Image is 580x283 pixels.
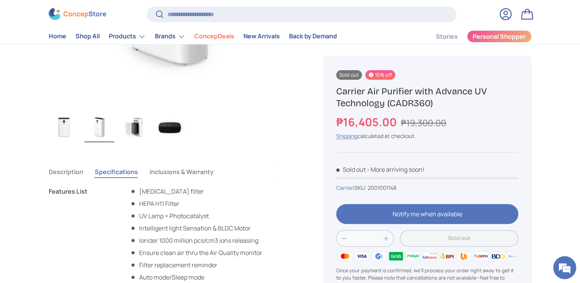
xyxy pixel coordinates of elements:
li: HEPA H11 Filter [130,199,262,208]
button: Sold out [400,230,518,247]
h1: Carrier Air Purifier with Advance UV Technology (CADR360) [336,86,518,109]
button: Specifications [95,163,138,181]
li: Filter replacement reminder [130,260,262,270]
img: metrobank [506,250,523,262]
img: billease [421,250,438,262]
a: Personal Shopper [467,30,532,43]
span: Sold out [336,165,366,174]
a: Stories [436,29,458,44]
img: carrier-cadr360-with-advance-uv-technology-floor-standing-air-purifier-left-side-view-concepstore [84,112,114,142]
span: | [353,184,396,191]
li: Intelligent light Sensation & BLDC Motor [130,224,262,233]
img: carrier-cadr360-with-advance-uv-technology-floor-standing-air-purifier-full-view-concepstore [49,112,79,142]
nav: Secondary [417,29,532,44]
span: 2001001148 [368,184,396,191]
img: carrier-cadr360-with-advance-uv-technology-floor-standing-air-purifier-full-top-buttons-view-conc... [155,112,185,142]
div: Minimize live chat window [126,4,144,22]
span: We're online! [44,90,106,167]
a: Back by Demand [289,29,337,44]
li: Ionizer 1000 million pcs/cm3 ions releasing [130,236,262,245]
textarea: Type your message and hit 'Enter' [4,196,146,222]
nav: Primary [49,29,337,44]
summary: Products [104,29,150,44]
img: ConcepStore [49,8,106,20]
a: ConcepDeals [194,29,234,44]
img: maya [404,250,421,262]
img: carrier-cadr360-with-advance-uv-technology-floor-standing-air-purifier-full-filters-view-concepstore [120,112,150,142]
strong: ₱16,405.00 [336,114,399,130]
a: New Arrivals [243,29,280,44]
div: Chat with us now [40,43,129,53]
li: UV Lamp + Photocatalyst [130,211,262,220]
summary: Brands [150,29,190,44]
img: qrph [472,250,489,262]
span: 15% off [365,70,395,80]
a: Carrier [336,184,353,191]
a: Shop All [76,29,100,44]
span: Personal Shopper [473,34,526,40]
span: SKU: [355,184,366,191]
img: bpi [439,250,455,262]
span: Sold out [336,70,362,80]
li: Ensure clean air thru the Air Quality monitor [130,248,262,257]
s: ₱19,300.00 [401,117,446,129]
li: [MEDICAL_DATA] filter [130,187,262,196]
button: Description [49,163,83,181]
a: Shipping [336,132,357,140]
img: visa [353,250,370,262]
li: Auto mode/Sleep mode [130,273,262,282]
button: Inclusions & Warranty [150,163,214,181]
img: ubp [455,250,472,262]
img: grabpay [387,250,404,262]
img: master [336,250,353,262]
img: gcash [370,250,387,262]
a: Home [49,29,66,44]
div: calculated at checkout. [336,132,518,140]
p: - More arriving soon! [367,165,424,174]
img: bdo [490,250,506,262]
